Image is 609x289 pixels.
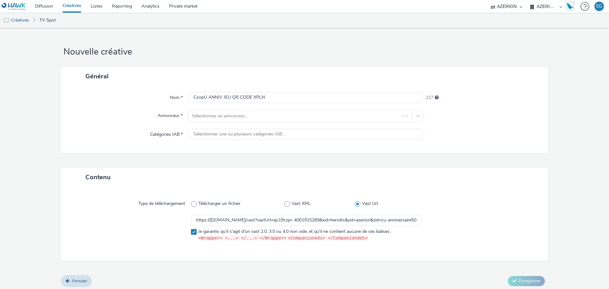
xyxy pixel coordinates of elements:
span: Contenu [85,173,111,181]
label: Nom * [167,92,185,101]
span: Enregistrer [519,278,540,284]
label: Type de téléchargement [136,198,188,207]
span: Vast XML [291,200,311,207]
input: URL du vast [191,215,422,226]
span: Sélectionner une ou plusieurs catégories IAB... [193,132,285,137]
input: Nom [188,92,424,103]
img: tv [3,17,10,24]
label: Annonceur * [155,110,185,119]
span: Je garantis qu'il s'agit d'un vast 2.0, 3.0 ou 4.0 non vide, et qu'il ne contient aucune de ces b... [198,228,392,242]
label: Catégories IAB * [147,129,185,138]
span: Annuler [72,278,87,284]
button: Enregistrer [508,276,545,286]
code: <CompanionAds> </CompanionAds> [288,235,368,240]
div: EG [596,2,602,11]
a: Hawk Academy [565,1,577,11]
span: Vast Url [362,200,378,207]
img: undefined Logo [2,3,26,10]
img: Hawk Academy [565,1,575,11]
h1: Nouvelle créative [61,46,548,58]
span: Télécharger un fichier [198,200,240,207]
span: Général [85,72,108,81]
code: <Wrapper> <...> </...> </Wrapper> [198,235,286,240]
div: 255 caractères maximum [435,95,439,101]
a: Annuler [61,275,92,287]
span: 227 [426,95,433,101]
a: TV Spot [36,13,59,28]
